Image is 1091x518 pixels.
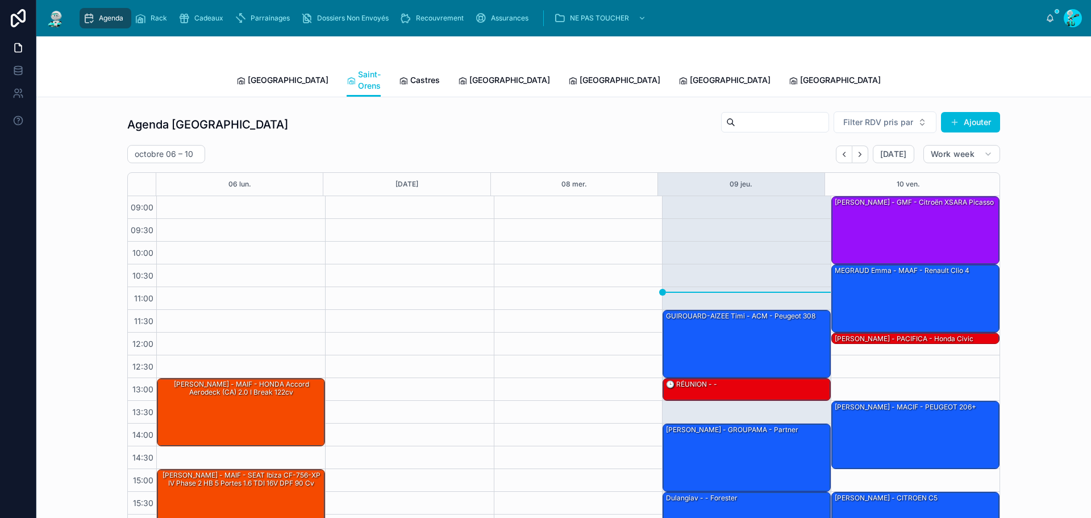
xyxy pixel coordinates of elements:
button: 06 lun. [228,173,251,196]
a: [GEOGRAPHIC_DATA] [458,70,550,93]
span: 15:00 [130,475,156,485]
span: [GEOGRAPHIC_DATA] [248,74,328,86]
div: [PERSON_NAME] - GROUPAMA - Partner [665,425,799,435]
span: [GEOGRAPHIC_DATA] [690,74,771,86]
div: [PERSON_NAME] - PACIFICA - honda civic [834,334,975,344]
span: 11:00 [131,293,156,303]
h1: Agenda [GEOGRAPHIC_DATA] [127,117,288,132]
span: Recouvrement [416,14,464,23]
div: MEGRAUD Emma - MAAF - Renault clio 4 [832,265,999,332]
button: Work week [923,145,1000,163]
span: Work week [931,149,975,159]
span: 12:30 [130,362,156,371]
a: [GEOGRAPHIC_DATA] [236,70,328,93]
h2: octobre 06 – 10 [135,148,193,160]
button: Select Button [834,111,936,133]
a: Parrainages [231,8,298,28]
a: Saint-Orens [347,64,381,97]
div: [PERSON_NAME] - GROUPAMA - Partner [663,424,830,491]
span: [GEOGRAPHIC_DATA] [580,74,660,86]
a: Recouvrement [397,8,472,28]
span: 13:00 [130,384,156,394]
span: Filter RDV pris par [843,117,913,128]
div: [PERSON_NAME] - GMF - Citroën XSARA Picasso [832,197,999,264]
a: Dossiers Non Envoyés [298,8,397,28]
div: Dulangiav - - Forester [665,493,739,503]
a: Rack [131,8,175,28]
a: [GEOGRAPHIC_DATA] [568,70,660,93]
span: 13:30 [130,407,156,417]
a: Assurances [472,8,536,28]
span: 09:00 [128,202,156,212]
div: 🕒 RÉUNION - - [665,379,718,389]
button: Back [836,146,852,163]
div: GUIROUARD-AIZEE Timi - ACM - Peugeot 308 [663,310,830,378]
div: [PERSON_NAME] - MACIF - PEUGEOT 206+ [834,402,977,412]
button: [DATE] [873,145,914,163]
span: 09:30 [128,225,156,235]
span: Saint-Orens [358,69,381,92]
a: Agenda [80,8,131,28]
div: [PERSON_NAME] - MAIF - SEAT Ibiza CF-756-XP IV Phase 2 HB 5 Portes 1.6 TDI 16V DPF 90 cv [159,470,324,489]
span: 14:00 [130,430,156,440]
div: [PERSON_NAME] - MACIF - PEUGEOT 206+ [832,401,999,469]
span: Assurances [491,14,528,23]
span: Rack [151,14,167,23]
span: NE PAS TOUCHER [570,14,629,23]
div: [PERSON_NAME] - MAIF - HONDA Accord Aerodeck (CA) 2.0 i Break 122cv [157,379,324,446]
span: [DATE] [880,149,907,159]
div: [PERSON_NAME] - CITROEN C5 [834,493,939,503]
div: 🕒 RÉUNION - - [663,379,830,400]
a: [GEOGRAPHIC_DATA] [678,70,771,93]
span: Agenda [99,14,123,23]
div: scrollable content [75,6,1046,31]
button: Ajouter [941,112,1000,132]
span: [GEOGRAPHIC_DATA] [800,74,881,86]
div: [PERSON_NAME] - MAIF - HONDA Accord Aerodeck (CA) 2.0 i Break 122cv [159,379,324,398]
span: 15:30 [130,498,156,508]
button: Next [852,146,868,163]
span: 12:00 [130,339,156,349]
button: [DATE] [395,173,418,196]
a: [GEOGRAPHIC_DATA] [789,70,881,93]
div: MEGRAUD Emma - MAAF - Renault clio 4 [834,266,971,276]
span: 10:00 [130,248,156,258]
div: [PERSON_NAME] - PACIFICA - honda civic [832,333,999,345]
a: NE PAS TOUCHER [551,8,652,28]
img: App logo [45,9,66,27]
span: Cadeaux [194,14,223,23]
span: [GEOGRAPHIC_DATA] [469,74,550,86]
span: Dossiers Non Envoyés [317,14,389,23]
span: 11:30 [131,316,156,326]
a: Cadeaux [175,8,231,28]
div: GUIROUARD-AIZEE Timi - ACM - Peugeot 308 [665,311,817,321]
a: Castres [399,70,440,93]
button: 09 jeu. [730,173,752,196]
div: [PERSON_NAME] - GMF - Citroën XSARA Picasso [834,197,995,208]
button: 10 ven. [897,173,920,196]
span: Parrainages [251,14,290,23]
button: 08 mer. [561,173,587,196]
span: 10:30 [130,271,156,280]
span: Castres [410,74,440,86]
span: 14:30 [130,453,156,462]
